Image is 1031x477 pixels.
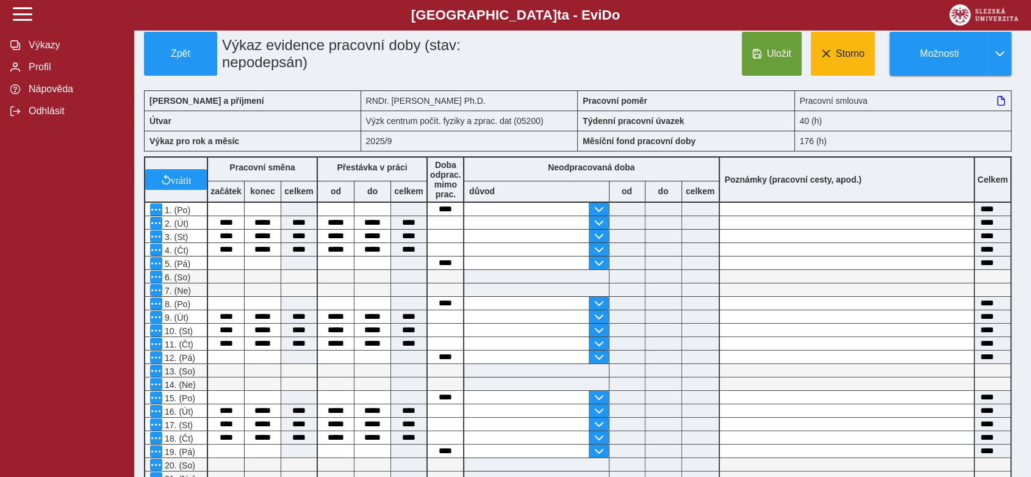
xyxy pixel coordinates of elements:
button: Menu [150,244,162,256]
span: 16. (Út) [162,407,193,417]
span: 5. (Pá) [162,259,190,269]
button: Menu [150,405,162,417]
span: 9. (Út) [162,313,189,322]
b: konec [245,186,281,196]
span: 19. (Pá) [162,447,195,457]
b: do [645,186,681,196]
button: Menu [150,217,162,229]
span: 3. (St) [162,232,188,242]
div: 2025/9 [361,131,578,151]
button: Menu [150,378,162,390]
button: Zpět [144,32,217,76]
span: 4. (Čt) [162,246,189,255]
button: Menu [150,324,162,337]
b: Přestávka v práci [337,162,407,172]
b: Měsíční fond pracovní doby [583,136,695,146]
b: Pracovní poměr [583,96,647,106]
b: důvod [469,186,495,196]
span: Profil [25,62,124,73]
span: Výkazy [25,40,124,51]
div: RNDr. [PERSON_NAME] Ph.D. [361,90,578,111]
b: Týdenní pracovní úvazek [583,116,684,126]
button: Menu [150,445,162,457]
button: Uložit [742,32,802,76]
span: 7. (Ne) [162,286,191,296]
span: Odhlásit [25,106,124,117]
span: 14. (Ne) [162,380,196,390]
span: t [557,7,561,23]
b: Neodpracovaná doba [548,162,634,172]
b: Doba odprac. mimo prac. [430,160,461,199]
button: Menu [150,311,162,323]
b: [PERSON_NAME] a příjmení [149,96,264,106]
span: 6. (So) [162,272,190,282]
button: Menu [150,297,162,310]
span: o [612,7,620,23]
span: 11. (Čt) [162,340,193,349]
button: Menu [150,230,162,242]
span: 17. (St) [162,420,193,430]
b: Poznámky (pracovní cesty, apod.) [720,175,867,184]
button: Menu [150,418,162,431]
button: Menu [150,338,162,350]
span: Možnosti [900,48,979,59]
span: 13. (So) [162,366,195,376]
b: od [609,186,645,196]
button: Menu [150,203,162,216]
h1: Výkaz evidence pracovní doby (stav: nepodepsán) [217,32,509,76]
span: 12. (Pá) [162,353,195,363]
span: Uložit [767,48,791,59]
button: Menu [150,391,162,404]
button: Menu [150,271,162,283]
span: 2. (Út) [162,219,189,228]
span: 20. (So) [162,461,195,470]
span: Nápověda [25,84,124,95]
span: 1. (Po) [162,205,190,215]
button: Storno [811,32,875,76]
span: Zpět [149,48,212,59]
b: celkem [391,186,426,196]
button: Menu [150,459,162,471]
span: 8. (Po) [162,299,190,309]
button: Možnosti [889,32,988,76]
button: vrátit [145,169,207,190]
b: Výkaz pro rok a měsíc [149,136,239,146]
img: logo_web_su.png [949,4,1018,26]
span: 10. (St) [162,326,193,336]
b: celkem [281,186,317,196]
span: Storno [836,48,864,59]
b: Pracovní směna [229,162,295,172]
b: Útvar [149,116,171,126]
span: vrátit [171,175,192,184]
div: Výzk centrum počít. fyziky a zprac. dat (05200) [361,111,578,131]
div: 176 (h) [795,131,1012,151]
b: [GEOGRAPHIC_DATA] a - Evi [37,7,994,23]
span: D [602,7,611,23]
button: Menu [150,365,162,377]
b: začátek [208,186,244,196]
button: Menu [150,257,162,269]
b: celkem [682,186,719,196]
button: Menu [150,351,162,363]
b: do [354,186,390,196]
button: Menu [150,284,162,296]
div: Pracovní smlouva [795,90,1012,111]
b: Celkem [977,175,1008,184]
button: Menu [150,432,162,444]
b: od [318,186,354,196]
div: 40 (h) [795,111,1012,131]
span: 15. (Po) [162,393,195,403]
span: 18. (Čt) [162,434,193,443]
